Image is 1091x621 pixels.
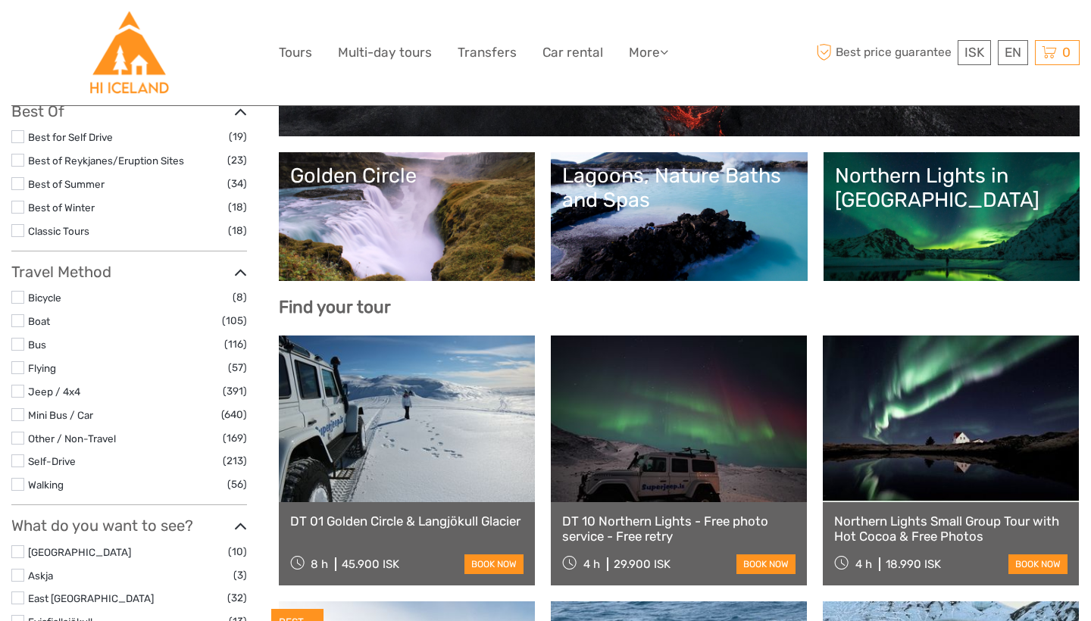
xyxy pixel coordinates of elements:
[28,362,56,374] a: Flying
[223,452,247,470] span: (213)
[542,42,603,64] a: Car rental
[279,297,391,317] b: Find your tour
[229,128,247,145] span: (19)
[964,45,984,60] span: ISK
[28,339,46,351] a: Bus
[227,151,247,169] span: (23)
[224,335,247,353] span: (116)
[338,42,432,64] a: Multi-day tours
[583,557,600,571] span: 4 h
[464,554,524,574] a: book now
[28,385,80,398] a: Jeep / 4x4
[813,40,955,65] span: Best price guarantee
[223,429,247,447] span: (169)
[290,164,524,270] a: Golden Circle
[11,263,247,281] h3: Travel Method
[834,513,1068,545] a: Northern Lights Small Group Tour with Hot Cocoa & Free Photos
[233,566,247,584] span: (3)
[28,315,50,327] a: Boat
[1008,554,1068,574] a: book now
[279,42,312,64] a: Tours
[28,570,53,582] a: Askja
[227,589,247,607] span: (32)
[233,289,247,306] span: (8)
[11,102,247,120] h3: Best Of
[28,131,113,143] a: Best for Self Drive
[28,432,116,445] a: Other / Non-Travel
[614,557,671,571] div: 29.900 ISK
[228,543,247,560] span: (10)
[227,175,247,192] span: (34)
[629,42,668,64] a: More
[290,164,524,188] div: Golden Circle
[11,516,247,535] h3: What do you want to see?
[28,546,131,558] a: [GEOGRAPHIC_DATA]
[28,201,95,214] a: Best of Winter
[562,513,796,545] a: DT 10 Northern Lights - Free photo service - Free retry
[221,406,247,423] span: (640)
[998,40,1028,65] div: EN
[28,292,61,304] a: Bicycle
[342,557,399,571] div: 45.900 ISK
[28,225,89,237] a: Classic Tours
[228,222,247,239] span: (18)
[228,359,247,376] span: (57)
[886,557,941,571] div: 18.990 ISK
[562,164,796,270] a: Lagoons, Nature Baths and Spas
[227,476,247,493] span: (56)
[835,164,1069,213] div: Northern Lights in [GEOGRAPHIC_DATA]
[28,479,64,491] a: Walking
[223,382,247,400] span: (391)
[1060,45,1073,60] span: 0
[562,164,796,213] div: Lagoons, Nature Baths and Spas
[855,557,872,571] span: 4 h
[28,592,154,604] a: East [GEOGRAPHIC_DATA]
[28,178,105,190] a: Best of Summer
[736,554,796,574] a: book now
[228,198,247,216] span: (18)
[28,154,184,167] a: Best of Reykjanes/Eruption Sites
[28,409,93,421] a: Mini Bus / Car
[835,164,1069,270] a: Northern Lights in [GEOGRAPHIC_DATA]
[458,42,517,64] a: Transfers
[88,11,170,94] img: Hostelling International
[222,312,247,329] span: (105)
[28,455,76,467] a: Self-Drive
[290,513,524,529] a: DT 01 Golden Circle & Langjökull Glacier
[311,557,328,571] span: 8 h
